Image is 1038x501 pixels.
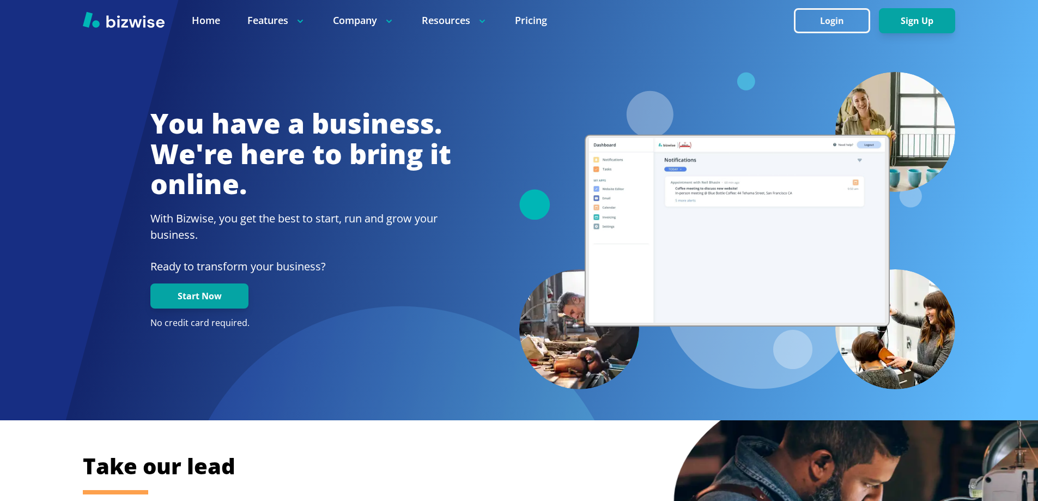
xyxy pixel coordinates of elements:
[333,14,394,27] p: Company
[515,14,547,27] a: Pricing
[247,14,306,27] p: Features
[794,16,879,26] a: Login
[150,108,451,200] h1: You have a business. We're here to bring it online.
[150,210,451,243] h2: With Bizwise, you get the best to start, run and grow your business.
[150,258,451,275] p: Ready to transform your business?
[150,317,451,329] p: No credit card required.
[83,451,900,481] h2: Take our lead
[83,11,165,28] img: Bizwise Logo
[879,16,955,26] a: Sign Up
[794,8,870,33] button: Login
[192,14,220,27] a: Home
[150,283,248,309] button: Start Now
[422,14,488,27] p: Resources
[879,8,955,33] button: Sign Up
[150,291,248,301] a: Start Now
